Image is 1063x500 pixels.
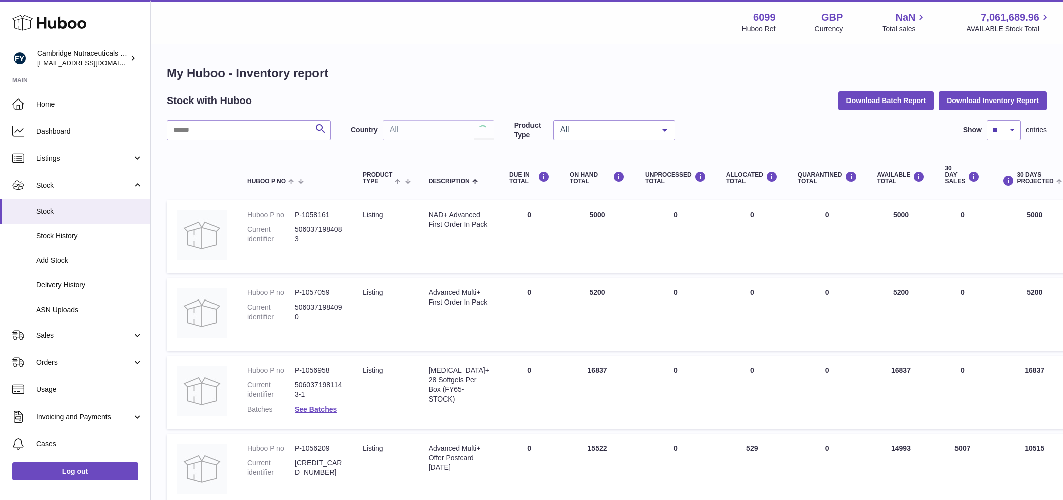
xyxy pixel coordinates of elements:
dt: Huboo P no [247,288,295,297]
span: 30 DAYS PROJECTED [1017,172,1053,185]
td: 0 [716,278,788,351]
div: Cambridge Nutraceuticals Ltd [37,49,128,68]
span: Description [429,178,470,185]
span: Orders [36,358,132,367]
span: All [558,125,655,135]
div: QUARANTINED Total [798,171,857,185]
span: 0 [825,288,829,296]
dd: 5060371984083 [295,225,343,244]
div: Advanced Multi+ First Order In Pack [429,288,489,307]
span: 0 [825,366,829,374]
td: 0 [499,200,560,273]
dd: P-1057059 [295,288,343,297]
strong: GBP [821,11,843,24]
dt: Huboo P no [247,210,295,220]
div: DUE IN TOTAL [509,171,550,185]
dd: [CREDIT_CARD_NUMBER] [295,458,343,477]
h2: Stock with Huboo [167,94,252,108]
span: Total sales [882,24,927,34]
span: AVAILABLE Stock Total [966,24,1051,34]
img: product image [177,444,227,494]
span: Stock [36,207,143,216]
td: 0 [935,278,990,351]
span: Home [36,99,143,109]
span: Sales [36,331,132,340]
dd: P-1058161 [295,210,343,220]
label: Show [963,125,982,135]
span: Stock History [36,231,143,241]
td: 5000 [560,200,635,273]
span: listing [363,211,383,219]
a: Log out [12,462,138,480]
span: Add Stock [36,256,143,265]
span: listing [363,288,383,296]
span: Cases [36,439,143,449]
h1: My Huboo - Inventory report [167,65,1047,81]
img: huboo@camnutra.com [12,51,27,66]
dt: Huboo P no [247,366,295,375]
span: listing [363,366,383,374]
span: Delivery History [36,280,143,290]
a: NaN Total sales [882,11,927,34]
dt: Current identifier [247,380,295,399]
td: 0 [635,200,716,273]
dt: Huboo P no [247,444,295,453]
dd: 5060371981143-1 [295,380,343,399]
span: Listings [36,154,132,163]
img: product image [177,366,227,416]
span: Stock [36,181,132,190]
td: 5200 [560,278,635,351]
span: Invoicing and Payments [36,412,132,422]
span: 7,061,689.96 [981,11,1039,24]
td: 0 [635,356,716,429]
div: ALLOCATED Total [726,171,778,185]
td: 5200 [867,278,935,351]
span: entries [1026,125,1047,135]
span: listing [363,444,383,452]
strong: 6099 [753,11,776,24]
div: Advanced Multi+ Offer Postcard [DATE] [429,444,489,472]
span: [EMAIL_ADDRESS][DOMAIN_NAME] [37,59,148,67]
dt: Current identifier [247,225,295,244]
td: 0 [499,278,560,351]
div: NAD+ Advanced First Order In Pack [429,210,489,229]
button: Download Batch Report [838,91,934,110]
span: Usage [36,385,143,394]
div: Huboo Ref [742,24,776,34]
div: Currency [815,24,843,34]
span: Dashboard [36,127,143,136]
span: 0 [825,444,829,452]
label: Product Type [514,121,548,140]
span: Huboo P no [247,178,286,185]
td: 5000 [867,200,935,273]
label: Country [351,125,378,135]
div: AVAILABLE Total [877,171,925,185]
dd: P-1056958 [295,366,343,375]
dd: P-1056209 [295,444,343,453]
span: Product Type [363,172,392,185]
img: product image [177,210,227,260]
dt: Current identifier [247,458,295,477]
td: 16837 [560,356,635,429]
dt: Current identifier [247,303,295,322]
td: 0 [935,200,990,273]
a: See Batches [295,405,337,413]
div: ON HAND Total [570,171,625,185]
td: 0 [635,278,716,351]
dd: 5060371984090 [295,303,343,322]
dt: Batches [247,405,295,414]
span: ASN Uploads [36,305,143,315]
button: Download Inventory Report [939,91,1047,110]
div: 30 DAY SALES [945,165,980,185]
span: 0 [825,211,829,219]
div: UNPROCESSED Total [645,171,706,185]
td: 0 [716,356,788,429]
td: 0 [499,356,560,429]
td: 0 [716,200,788,273]
td: 0 [935,356,990,429]
td: 16837 [867,356,935,429]
div: [MEDICAL_DATA]+ 28 Softgels Per Box (FY65-STOCK) [429,366,489,404]
span: NaN [895,11,915,24]
a: 7,061,689.96 AVAILABLE Stock Total [966,11,1051,34]
img: product image [177,288,227,338]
